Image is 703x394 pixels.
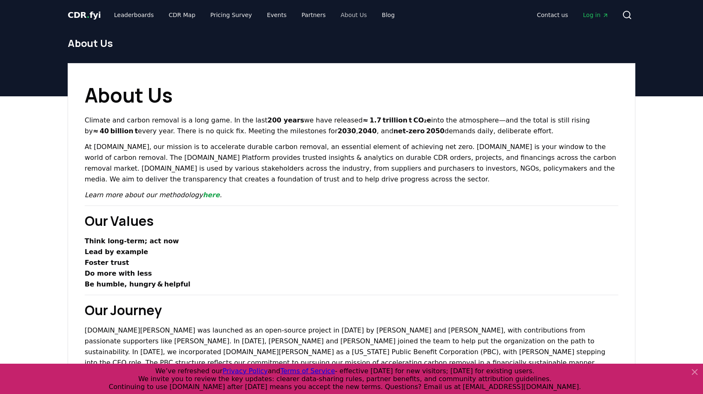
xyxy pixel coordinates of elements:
strong: net‑zero 2050 [393,127,444,135]
em: Learn more about our methodology . [85,191,222,199]
a: here [203,191,220,199]
strong: ≈ 40 billion t [93,127,138,135]
p: [DOMAIN_NAME][PERSON_NAME] was launched as an open-source project in [DATE] by [PERSON_NAME] and ... [85,325,618,368]
strong: ≈ 1.7 trillion t CO₂e [363,116,431,124]
span: Log in [583,11,609,19]
h2: Our Values [85,211,618,231]
h1: About Us [85,80,618,110]
a: Contact us [530,7,575,22]
strong: 2040 [358,127,377,135]
strong: Do more with less [85,269,152,277]
a: CDR.fyi [68,9,101,21]
strong: Think long‑term; act now [85,237,179,245]
a: Leaderboards [107,7,161,22]
a: Partners [295,7,332,22]
a: Log in [576,7,615,22]
span: CDR fyi [68,10,101,20]
h2: Our Journey [85,300,618,320]
span: . [87,10,90,20]
strong: Lead by example [85,248,148,256]
a: About Us [334,7,373,22]
nav: Main [107,7,401,22]
a: Events [260,7,293,22]
strong: 200 years [268,116,304,124]
a: Blog [375,7,401,22]
p: At [DOMAIN_NAME], our mission is to accelerate durable carbon removal, an essential element of ac... [85,142,618,185]
strong: 2030 [337,127,356,135]
strong: Be humble, hungry & helpful [85,280,190,288]
p: Climate and carbon removal is a long game. In the last we have released into the atmosphere—and t... [85,115,618,137]
h1: About Us [68,37,635,50]
a: CDR Map [162,7,202,22]
strong: Foster trust [85,259,129,267]
nav: Main [530,7,615,22]
a: Pricing Survey [204,7,259,22]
